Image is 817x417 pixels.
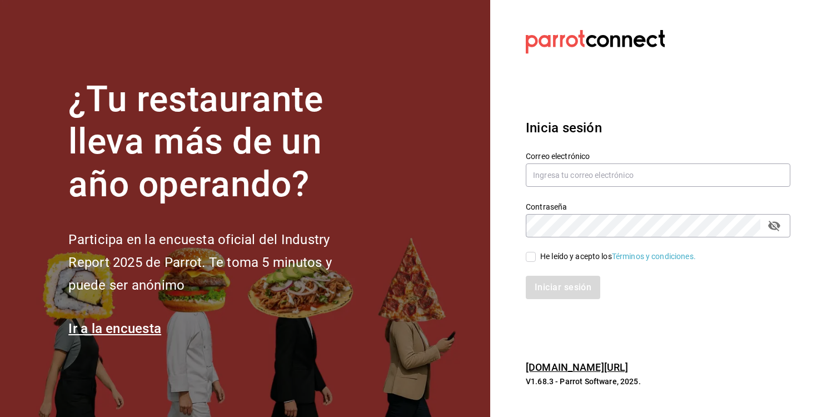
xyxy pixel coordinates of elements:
[765,216,784,235] button: passwordField
[526,152,790,160] label: Correo electrónico
[68,229,368,296] h2: Participa en la encuesta oficial del Industry Report 2025 de Parrot. Te toma 5 minutos y puede se...
[68,78,368,206] h1: ¿Tu restaurante lleva más de un año operando?
[540,251,696,262] div: He leído y acepto los
[526,361,628,373] a: [DOMAIN_NAME][URL]
[526,163,790,187] input: Ingresa tu correo electrónico
[526,118,790,138] h3: Inicia sesión
[612,252,696,261] a: Términos y condiciones.
[526,376,790,387] p: V1.68.3 - Parrot Software, 2025.
[68,321,161,336] a: Ir a la encuesta
[526,202,790,210] label: Contraseña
